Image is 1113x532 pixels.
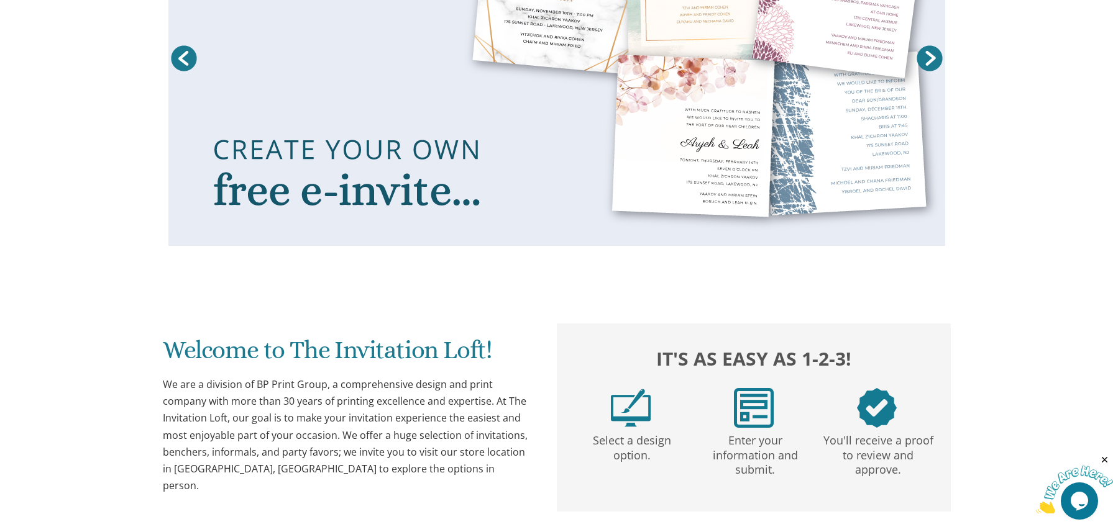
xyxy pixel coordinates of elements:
[819,428,937,477] p: You'll receive a proof to review and approve.
[914,43,945,74] a: Next
[696,428,814,477] p: Enter your information and submit.
[163,336,532,373] h1: Welcome to The Invitation Loft!
[569,345,938,372] h2: It's as easy as 1-2-3!
[611,388,651,428] img: step1.png
[734,388,774,428] img: step2.png
[163,376,532,494] div: We are a division of BP Print Group, a comprehensive design and print company with more than 30 y...
[168,43,199,74] a: Prev
[573,428,691,463] p: Select a design option.
[1036,454,1113,513] iframe: chat widget
[857,388,897,428] img: step3.png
